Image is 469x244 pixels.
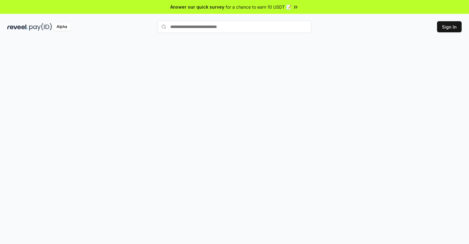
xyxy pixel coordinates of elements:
[29,23,52,31] img: pay_id
[437,21,462,32] button: Sign In
[7,23,28,31] img: reveel_dark
[170,4,224,10] span: Answer our quick survey
[226,4,291,10] span: for a chance to earn 10 USDT 📝
[53,23,70,31] div: Alpha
